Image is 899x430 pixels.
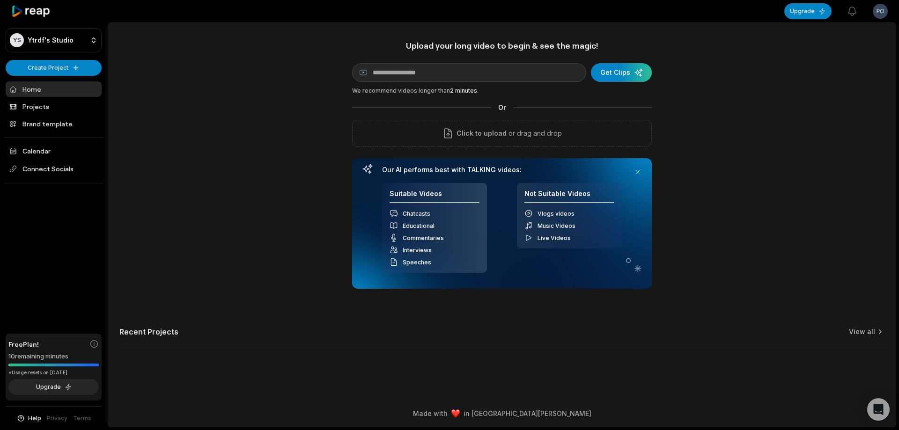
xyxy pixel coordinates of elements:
img: heart emoji [451,409,460,418]
span: Interviews [403,247,432,254]
span: Click to upload [457,128,507,139]
a: Calendar [6,143,102,159]
span: Commentaries [403,234,444,241]
h4: Not Suitable Videos [524,189,614,203]
div: 10 remaining minutes [8,352,99,361]
a: Home [6,81,102,97]
span: Or [491,102,514,112]
h4: Suitable Videos [390,189,479,203]
span: Educational [403,222,435,229]
div: We recommend videos longer than . [352,87,652,95]
div: YS [10,33,24,47]
div: *Usage resets on [DATE] [8,369,99,376]
p: Ytrdf's Studio [28,36,74,44]
h2: Recent Projects [119,327,178,336]
button: Upgrade [8,379,99,395]
p: or drag and drop [507,128,562,139]
a: Brand template [6,116,102,131]
span: Connect Socials [6,160,102,177]
span: 2 minutes [450,87,477,94]
button: Upgrade [784,3,832,19]
button: Help [16,414,41,423]
span: Vlogs videos [538,210,575,217]
span: Chatcasts [403,210,430,217]
span: Speeches [403,259,431,266]
a: View all [849,327,875,336]
div: Made with in [GEOGRAPHIC_DATA][PERSON_NAME] [117,408,887,418]
h1: Upload your long video to begin & see the magic! [352,40,652,51]
a: Privacy [47,414,67,423]
span: Live Videos [538,234,571,241]
a: Terms [73,414,91,423]
span: Help [28,414,41,423]
button: Get Clips [591,63,652,82]
a: Projects [6,99,102,114]
div: Open Intercom Messenger [867,398,890,421]
h3: Our AI performs best with TALKING videos: [382,166,622,174]
span: Free Plan! [8,339,39,349]
span: Music Videos [538,222,575,229]
button: Create Project [6,60,102,76]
